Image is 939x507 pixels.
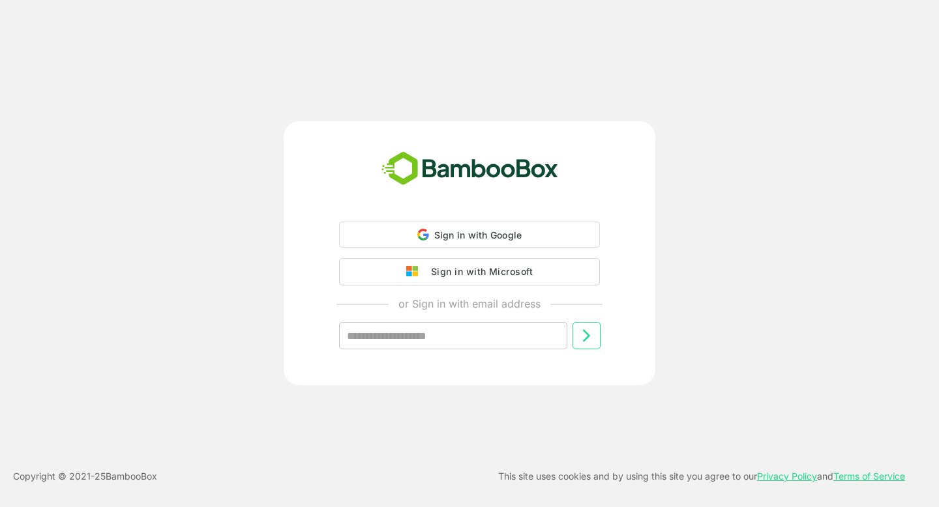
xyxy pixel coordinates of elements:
[339,258,600,285] button: Sign in with Microsoft
[406,266,425,278] img: google
[425,263,533,280] div: Sign in with Microsoft
[374,147,565,190] img: bamboobox
[339,222,600,248] div: Sign in with Google
[13,469,157,484] p: Copyright © 2021- 25 BambooBox
[757,471,817,482] a: Privacy Policy
[833,471,905,482] a: Terms of Service
[498,469,905,484] p: This site uses cookies and by using this site you agree to our and
[398,296,541,311] p: or Sign in with email address
[434,229,522,240] span: Sign in with Google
